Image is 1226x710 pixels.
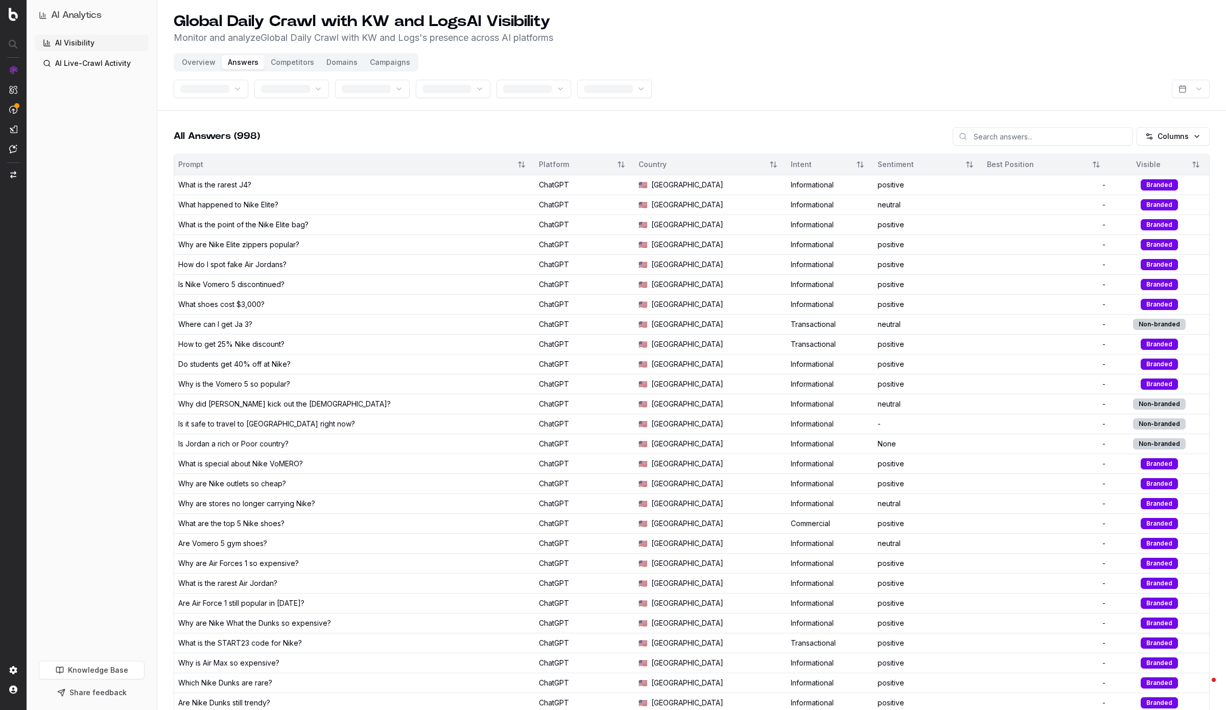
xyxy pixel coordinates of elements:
div: - [987,319,1106,329]
div: Branded [1141,378,1178,390]
div: Branded [1141,598,1178,609]
div: - [987,439,1106,449]
div: positive [878,339,979,349]
button: AI Analytics [39,8,145,22]
div: - [987,419,1106,429]
div: neutral [878,538,979,549]
div: Is Jordan a rich or Poor country? [178,439,289,449]
div: Commercial [791,518,869,529]
div: Why is Air Max so expensive? [178,658,279,668]
span: [GEOGRAPHIC_DATA] [651,499,723,509]
div: Branded [1141,558,1178,569]
span: [GEOGRAPHIC_DATA] [651,419,723,429]
div: Why are Nike Elite zippers popular? [178,240,299,250]
div: - [987,518,1106,529]
button: Overview [176,55,222,69]
span: 🇺🇸 [639,578,647,588]
span: 🇺🇸 [639,379,647,389]
div: What is the rarest J4? [178,180,251,190]
div: Best Position [987,159,1083,170]
div: Branded [1141,279,1178,290]
div: Informational [791,259,869,270]
div: neutral [878,319,979,329]
span: [GEOGRAPHIC_DATA] [651,279,723,290]
div: Branded [1141,219,1178,230]
span: [GEOGRAPHIC_DATA] [651,359,723,369]
span: [GEOGRAPHIC_DATA] [651,379,723,389]
span: 🇺🇸 [639,299,647,310]
div: ChatGPT [539,319,630,329]
div: Intent [791,159,847,170]
span: 🇺🇸 [639,678,647,688]
div: positive [878,259,979,270]
div: Informational [791,658,869,668]
div: Informational [791,459,869,469]
div: Why are Nike What the Dunks so expensive? [178,618,331,628]
div: ChatGPT [539,279,630,290]
span: 🇺🇸 [639,259,647,270]
div: positive [878,698,979,708]
div: ChatGPT [539,220,630,230]
div: Branded [1141,259,1178,270]
div: positive [878,180,979,190]
span: 🇺🇸 [639,220,647,230]
div: Which Nike Dunks are rare? [178,678,272,688]
span: [GEOGRAPHIC_DATA] [651,459,723,469]
div: ChatGPT [539,240,630,250]
div: ChatGPT [539,678,630,688]
div: ChatGPT [539,459,630,469]
div: - [987,598,1106,608]
div: ChatGPT [539,339,630,349]
div: - [987,558,1106,569]
div: Informational [791,379,869,389]
img: Setting [9,666,17,674]
div: ChatGPT [539,379,630,389]
div: Informational [791,598,869,608]
div: - [987,339,1106,349]
div: ChatGPT [539,419,630,429]
div: positive [878,638,979,648]
div: Informational [791,479,869,489]
div: How do I spot fake Air Jordans? [178,259,287,270]
div: ChatGPT [539,359,630,369]
span: 🇺🇸 [639,240,647,250]
div: Country [639,159,760,170]
button: Sort [851,155,869,174]
div: Informational [791,359,869,369]
span: [GEOGRAPHIC_DATA] [651,259,723,270]
span: [GEOGRAPHIC_DATA] [651,439,723,449]
div: Non-branded [1133,438,1186,449]
span: [GEOGRAPHIC_DATA] [651,399,723,409]
img: Switch project [10,171,16,178]
div: - [987,200,1106,210]
span: 🇺🇸 [639,359,647,369]
div: Branded [1141,458,1178,469]
span: [GEOGRAPHIC_DATA] [651,618,723,628]
div: Informational [791,399,869,409]
div: - [987,638,1106,648]
span: [GEOGRAPHIC_DATA] [651,319,723,329]
div: positive [878,618,979,628]
div: Informational [791,538,869,549]
div: ChatGPT [539,518,630,529]
div: Branded [1141,657,1178,669]
div: Informational [791,200,869,210]
div: How to get 25% Nike discount? [178,339,285,349]
div: positive [878,299,979,310]
div: Why did [PERSON_NAME] kick out the [DEMOGRAPHIC_DATA]? [178,399,391,409]
button: Domains [320,55,364,69]
div: What happened to Nike Elite? [178,200,278,210]
div: positive [878,518,979,529]
div: Is Nike Vomero 5 discontinued? [178,279,285,290]
div: What is special about Nike VoMERO? [178,459,303,469]
div: positive [878,598,979,608]
div: - [987,379,1106,389]
div: positive [878,240,979,250]
div: Branded [1141,239,1178,250]
img: Studio [9,125,17,133]
div: Branded [1141,199,1178,210]
iframe: Intercom live chat [1191,675,1216,700]
button: Sort [512,155,531,174]
div: Transactional [791,319,869,329]
div: Branded [1141,339,1178,350]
